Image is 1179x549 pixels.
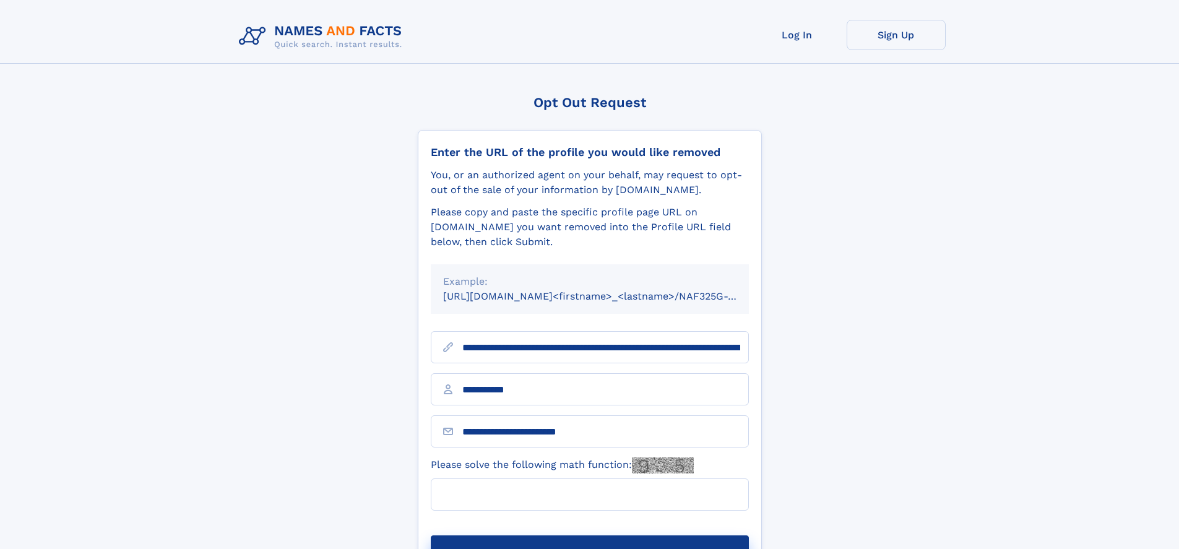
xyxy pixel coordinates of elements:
[748,20,847,50] a: Log In
[443,274,736,289] div: Example:
[431,205,749,249] div: Please copy and paste the specific profile page URL on [DOMAIN_NAME] you want removed into the Pr...
[234,20,412,53] img: Logo Names and Facts
[443,290,772,302] small: [URL][DOMAIN_NAME]<firstname>_<lastname>/NAF325G-xxxxxxxx
[418,95,762,110] div: Opt Out Request
[847,20,946,50] a: Sign Up
[431,168,749,197] div: You, or an authorized agent on your behalf, may request to opt-out of the sale of your informatio...
[431,457,694,473] label: Please solve the following math function:
[431,145,749,159] div: Enter the URL of the profile you would like removed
